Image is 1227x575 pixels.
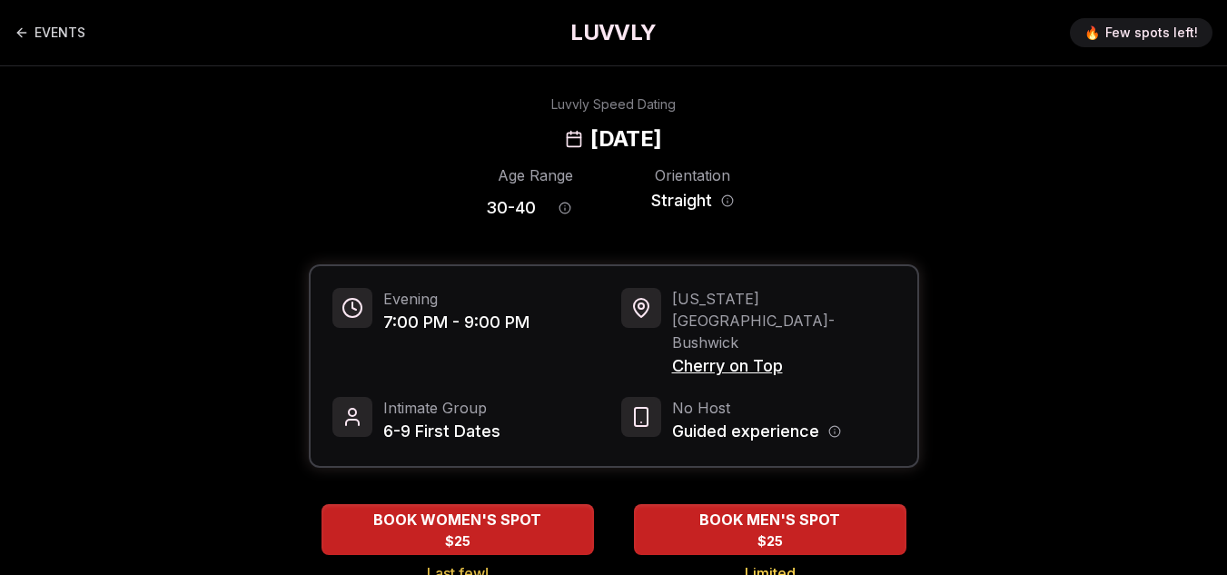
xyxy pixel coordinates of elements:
button: BOOK MEN'S SPOT - Limited [634,504,906,555]
span: 6-9 First Dates [383,419,500,444]
span: $25 [757,532,783,550]
span: Guided experience [672,419,819,444]
span: Cherry on Top [672,353,896,379]
button: Age range information [545,188,585,228]
span: 🔥 [1084,24,1100,42]
a: Back to events [15,15,85,51]
span: Few spots left! [1105,24,1198,42]
div: Luvvly Speed Dating [551,95,676,114]
button: Host information [828,425,841,438]
h2: [DATE] [590,124,661,154]
button: BOOK WOMEN'S SPOT - Last few! [322,504,594,555]
div: Age Range [486,164,585,186]
span: 30 - 40 [486,195,536,221]
span: Straight [651,188,712,213]
span: Evening [383,288,529,310]
span: No Host [672,397,841,419]
div: Orientation [643,164,742,186]
span: [US_STATE][GEOGRAPHIC_DATA] - Bushwick [672,288,896,353]
button: Orientation information [721,194,734,207]
a: LUVVLY [570,18,656,47]
span: $25 [445,532,470,550]
span: BOOK WOMEN'S SPOT [370,509,545,530]
span: 7:00 PM - 9:00 PM [383,310,529,335]
span: BOOK MEN'S SPOT [696,509,844,530]
span: Intimate Group [383,397,500,419]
